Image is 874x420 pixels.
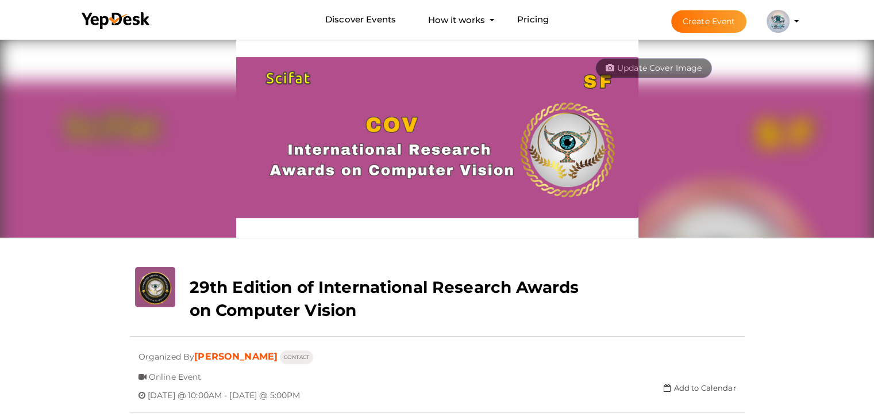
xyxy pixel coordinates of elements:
span: [DATE] @ 10:00AM - [DATE] @ 5:00PM [148,381,301,400]
a: Add to Calendar [664,383,736,392]
a: Discover Events [325,9,396,30]
button: Update Cover Image [595,58,713,78]
span: Online Event [149,363,202,382]
a: Pricing [517,9,549,30]
b: 29th Edition of International Research Awards on Computer Vision [190,277,579,320]
span: Organized By [138,343,195,362]
a: [PERSON_NAME] [194,351,278,362]
button: CONTACT [280,350,313,364]
button: How it works [425,9,488,30]
img: B1XS2E8M_normal.png [236,37,638,238]
button: Create Event [671,10,747,33]
img: ACg8ocIi3X8SLM0k5rmusZmB7qD8EmkQdCvwFQCfAmTmajojCdw5mP16=s100 [767,10,790,33]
